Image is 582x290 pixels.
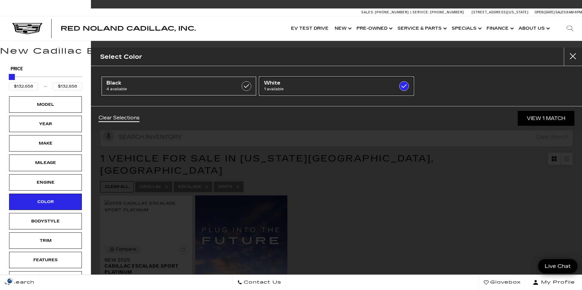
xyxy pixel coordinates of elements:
[30,140,61,147] div: Make
[9,252,82,268] div: FeaturesFeatures
[9,82,38,90] input: Minimum
[538,259,577,273] a: Live Chat
[353,16,394,41] a: Pre-Owned
[564,48,582,66] button: close
[9,278,35,287] span: Search
[526,275,582,290] button: Open user profile menu
[30,237,61,244] div: Trim
[542,263,574,270] span: Live Chat
[259,77,414,95] a: White1 available
[518,111,574,126] a: View 1 Match
[9,271,82,288] div: FueltypeFueltype
[479,275,526,290] a: Glovebox
[30,121,61,127] div: Year
[11,66,80,72] h5: Price
[12,23,42,35] img: Cadillac Dark Logo with Cadillac White Text
[430,10,464,14] span: [PHONE_NUMBER]
[472,10,529,14] a: [STREET_ADDRESS][US_STATE]
[288,16,332,41] a: EV Test Drive
[99,115,139,122] a: Clear Selections
[30,198,61,205] div: Color
[3,278,17,284] img: Opt-Out Icon
[264,86,387,92] span: 1 available
[535,10,555,14] span: Open [DATE]
[483,16,516,41] a: Finance
[9,194,82,210] div: ColorColor
[9,155,82,171] div: MileageMileage
[361,11,410,14] a: Sales: [PHONE_NUMBER]
[489,278,521,287] span: Glovebox
[9,232,82,249] div: TrimTrim
[375,10,409,14] span: [PHONE_NUMBER]
[30,257,61,263] div: Features
[9,213,82,229] div: BodystyleBodystyle
[30,179,61,186] div: Engine
[106,80,229,86] span: Black
[264,80,387,86] span: White
[106,86,229,92] span: 4 available
[53,82,82,90] input: Maximum
[102,77,256,95] a: Black4 available
[9,96,82,113] div: ModelModel
[30,218,61,225] div: Bodystyle
[30,159,61,166] div: Mileage
[410,11,466,14] a: Service: [PHONE_NUMBER]
[3,278,17,284] section: Click to Open Cookie Consent Modal
[9,116,82,132] div: YearYear
[100,52,142,62] h2: Select Color
[566,10,582,14] span: 9 AM-6 PM
[332,16,353,41] a: New
[516,16,552,41] a: About Us
[9,72,82,90] div: Price
[61,25,196,32] a: Red Noland Cadillac, Inc.
[539,278,575,287] span: My Profile
[232,275,286,290] a: Contact Us
[555,10,566,14] span: Sales:
[9,135,82,152] div: MakeMake
[361,10,374,14] span: Sales:
[394,16,449,41] a: Service & Parts
[449,16,483,41] a: Specials
[242,278,281,287] span: Contact Us
[9,174,82,191] div: EngineEngine
[9,74,15,80] div: Maximum Price
[30,101,61,108] div: Model
[413,10,429,14] span: Service:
